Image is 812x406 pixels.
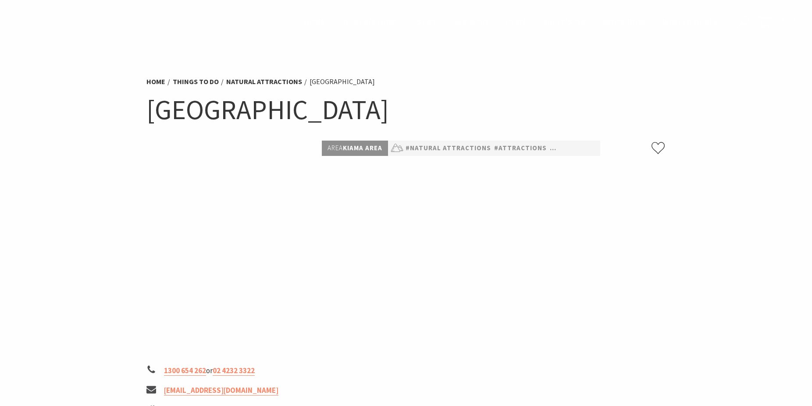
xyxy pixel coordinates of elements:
[146,77,165,86] a: Home
[310,76,375,88] li: [GEOGRAPHIC_DATA]
[322,141,388,156] p: Kiama Area
[304,17,326,27] span: Home
[343,17,399,27] span: Destinations
[603,17,645,27] span: Book now
[328,144,343,152] span: Area
[226,77,302,86] a: Natural Attractions
[164,385,278,395] a: [EMAIL_ADDRESS][DOMAIN_NAME]
[550,143,592,154] a: #Family Fun
[173,77,219,86] a: Things To Do
[417,17,436,27] span: Stay
[295,15,726,30] nav: Main Menu
[406,143,491,154] a: #Natural Attractions
[164,366,206,376] a: 1300 654 262
[595,143,651,154] a: #Nature Walks
[543,17,586,27] span: What’s On
[146,92,666,127] h1: [GEOGRAPHIC_DATA]
[506,17,526,27] span: Plan
[662,17,717,27] span: Winter Deals
[454,17,488,27] span: See & Do
[213,366,255,376] a: 02 4232 3322
[146,365,315,377] li: or
[494,143,547,154] a: #Attractions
